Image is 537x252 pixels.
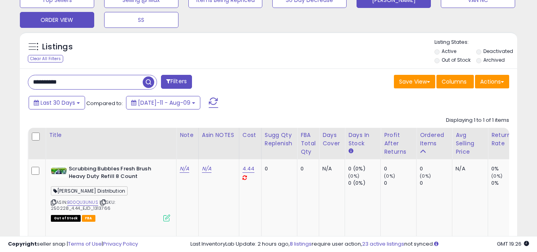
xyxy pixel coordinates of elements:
[384,165,416,172] div: 0
[8,240,37,248] strong: Copyright
[491,165,523,172] div: 0%
[442,78,467,86] span: Columns
[8,240,138,248] div: seller snap | |
[67,199,98,206] a: B00QU3UNUS
[348,173,359,179] small: (0%)
[394,75,435,88] button: Save View
[265,131,294,148] div: Sugg Qty Replenish
[161,75,192,89] button: Filters
[180,165,189,173] a: N/A
[322,131,341,148] div: Days Cover
[51,199,115,211] span: | SKU: 250228_4.44_EJD_1313766
[103,240,138,248] a: Privacy Policy
[384,180,416,187] div: 0
[442,57,471,63] label: Out of Stock
[20,12,94,28] button: ORDER VIEW
[126,96,200,109] button: [DATE]-11 - Aug-09
[261,128,297,159] th: Please note that this number is a calculation based on your required days of coverage and your ve...
[290,240,312,248] a: 8 listings
[384,173,395,179] small: (0%)
[104,12,178,28] button: SS
[190,240,529,248] div: Last InventoryLab Update: 2 hours ago, require user action, not synced.
[483,57,505,63] label: Archived
[202,131,236,139] div: Asin NOTES
[497,240,529,248] span: 2025-09-9 19:26 GMT
[483,48,513,55] label: Deactivated
[420,165,452,172] div: 0
[362,240,404,248] a: 23 active listings
[436,75,474,88] button: Columns
[348,180,380,187] div: 0 (0%)
[68,240,102,248] a: Terms of Use
[28,55,63,63] div: Clear All Filters
[29,96,85,109] button: Last 30 Days
[86,100,123,107] span: Compared to:
[322,165,339,172] div: N/A
[456,131,485,156] div: Avg Selling Price
[300,165,313,172] div: 0
[384,131,413,156] div: Profit After Returns
[300,131,316,156] div: FBA Total Qty
[41,99,75,107] span: Last 30 Days
[242,131,258,139] div: Cost
[51,186,128,195] span: [PERSON_NAME] Distribution
[69,165,165,182] b: Scrubbing Bubbles Fresh Brush Heavy Duty Refill 8 Count
[434,39,517,46] p: Listing States:
[51,215,81,222] span: All listings that are currently out of stock and unavailable for purchase on Amazon
[49,131,173,139] div: Title
[491,180,523,187] div: 0%
[348,148,353,155] small: Days In Stock.
[180,131,195,139] div: Note
[420,173,431,179] small: (0%)
[420,180,452,187] div: 0
[198,128,239,159] th: CSV column name: cust_attr_1_ Asin NOTES
[202,165,211,173] a: N/A
[51,165,170,221] div: ASIN:
[42,41,73,53] h5: Listings
[446,117,509,124] div: Displaying 1 to 1 of 1 items
[420,131,449,148] div: Ordered Items
[242,165,255,173] a: 4.44
[456,165,482,172] div: N/A
[442,48,456,55] label: Active
[348,131,377,148] div: Days In Stock
[82,215,95,222] span: FBA
[348,165,380,172] div: 0 (0%)
[51,165,67,178] img: 41P4dz+L-2L._SL40_.jpg
[475,75,509,88] button: Actions
[138,99,190,107] span: [DATE]-11 - Aug-09
[265,165,291,172] div: 0
[491,131,520,148] div: Return Rate
[491,173,502,179] small: (0%)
